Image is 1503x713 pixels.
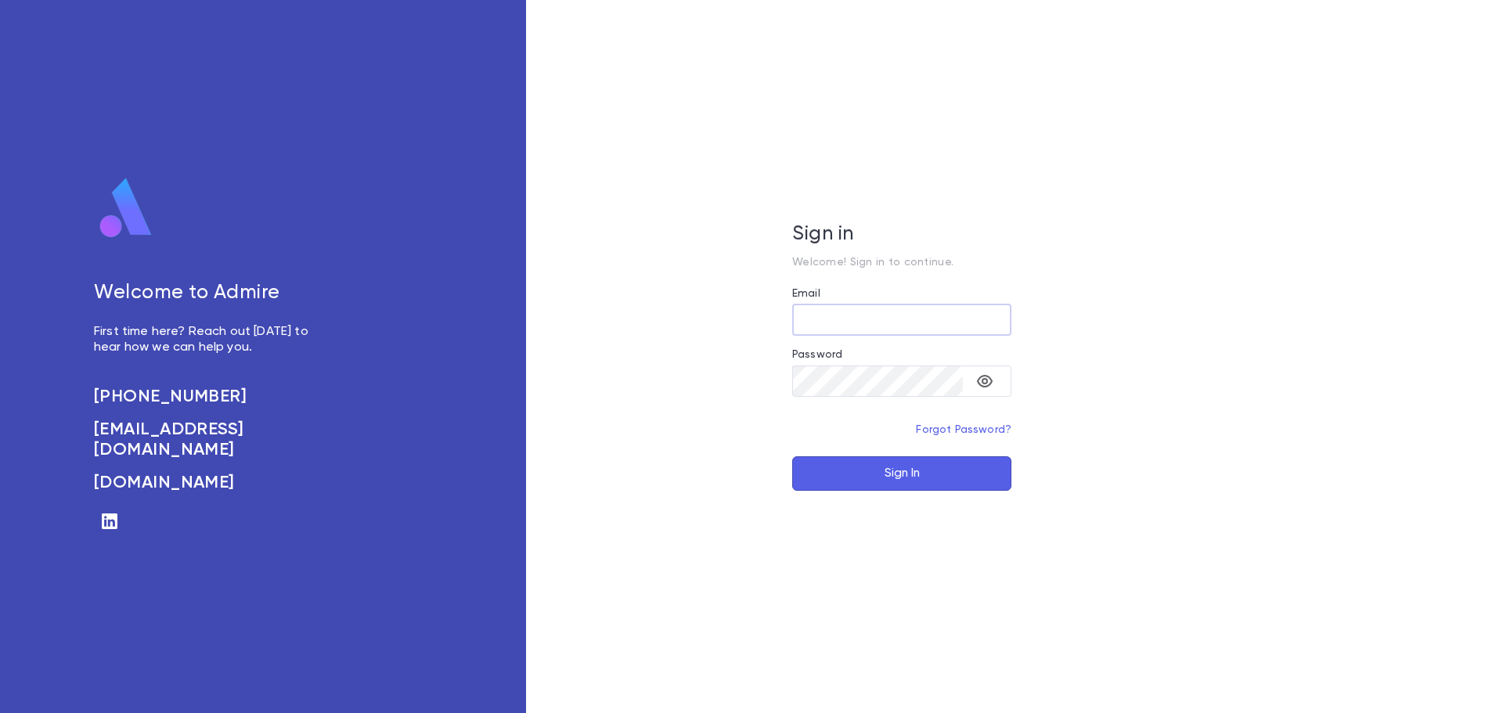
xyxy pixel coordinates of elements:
[94,324,326,355] p: First time here? Reach out [DATE] to hear how we can help you.
[94,282,326,305] h5: Welcome to Admire
[792,348,842,361] label: Password
[916,424,1011,435] a: Forgot Password?
[94,387,326,407] a: [PHONE_NUMBER]
[94,420,326,460] a: [EMAIL_ADDRESS][DOMAIN_NAME]
[792,456,1011,491] button: Sign In
[792,223,1011,247] h5: Sign in
[94,473,326,493] a: [DOMAIN_NAME]
[792,287,820,300] label: Email
[792,256,1011,268] p: Welcome! Sign in to continue.
[969,366,1000,397] button: toggle password visibility
[94,177,158,239] img: logo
